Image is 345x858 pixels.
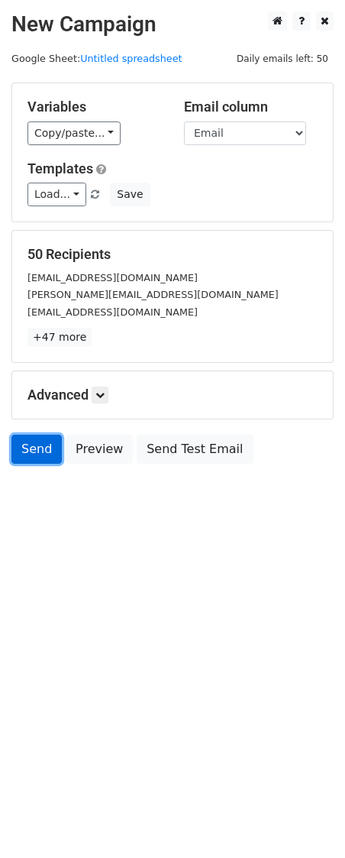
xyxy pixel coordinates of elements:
[11,435,62,464] a: Send
[11,11,334,37] h2: New Campaign
[27,387,318,403] h5: Advanced
[184,99,318,115] h5: Email column
[269,785,345,858] iframe: Chat Widget
[80,53,182,64] a: Untitled spreadsheet
[231,53,334,64] a: Daily emails left: 50
[11,53,182,64] small: Google Sheet:
[27,306,198,318] small: [EMAIL_ADDRESS][DOMAIN_NAME]
[27,246,318,263] h5: 50 Recipients
[27,99,161,115] h5: Variables
[27,121,121,145] a: Copy/paste...
[66,435,133,464] a: Preview
[27,289,279,300] small: [PERSON_NAME][EMAIL_ADDRESS][DOMAIN_NAME]
[110,183,150,206] button: Save
[27,183,86,206] a: Load...
[27,160,93,176] a: Templates
[27,328,92,347] a: +47 more
[137,435,253,464] a: Send Test Email
[27,272,198,283] small: [EMAIL_ADDRESS][DOMAIN_NAME]
[231,50,334,67] span: Daily emails left: 50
